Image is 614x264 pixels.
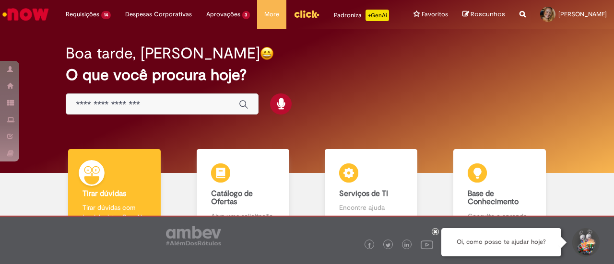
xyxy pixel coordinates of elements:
h2: O que você procura hoje? [66,67,548,83]
h2: Boa tarde, [PERSON_NAME] [66,45,260,62]
a: Tirar dúvidas Tirar dúvidas com Lupi Assist e Gen Ai [50,149,179,232]
span: Rascunhos [471,10,505,19]
img: logo_footer_linkedin.png [404,242,409,248]
img: logo_footer_facebook.png [367,243,372,248]
span: 14 [101,11,111,19]
a: Serviços de TI Encontre ajuda [307,149,436,232]
div: Padroniza [334,10,389,21]
img: logo_footer_ambev_rotulo_gray.png [166,226,221,245]
p: Abra uma solicitação [211,211,275,221]
a: Rascunhos [462,10,505,19]
b: Tirar dúvidas [83,189,126,198]
span: More [264,10,279,19]
a: Catálogo de Ofertas Abra uma solicitação [179,149,307,232]
b: Catálogo de Ofertas [211,189,253,207]
span: [PERSON_NAME] [558,10,607,18]
p: Consulte e aprenda [468,211,531,221]
img: logo_footer_twitter.png [386,243,390,248]
button: Iniciar Conversa de Suporte [571,228,600,257]
img: logo_footer_youtube.png [421,238,433,251]
img: ServiceNow [1,5,50,24]
b: Serviços de TI [339,189,388,198]
a: Base de Conhecimento Consulte e aprenda [436,149,564,232]
div: Oi, como posso te ajudar hoje? [441,228,561,256]
span: Despesas Corporativas [125,10,192,19]
b: Base de Conhecimento [468,189,519,207]
span: Favoritos [422,10,448,19]
p: +GenAi [366,10,389,21]
img: happy-face.png [260,46,274,60]
span: Requisições [66,10,99,19]
span: 3 [242,11,250,19]
p: Tirar dúvidas com Lupi Assist e Gen Ai [83,203,146,222]
span: Aprovações [206,10,240,19]
img: click_logo_yellow_360x200.png [294,7,319,21]
p: Encontre ajuda [339,203,403,212]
